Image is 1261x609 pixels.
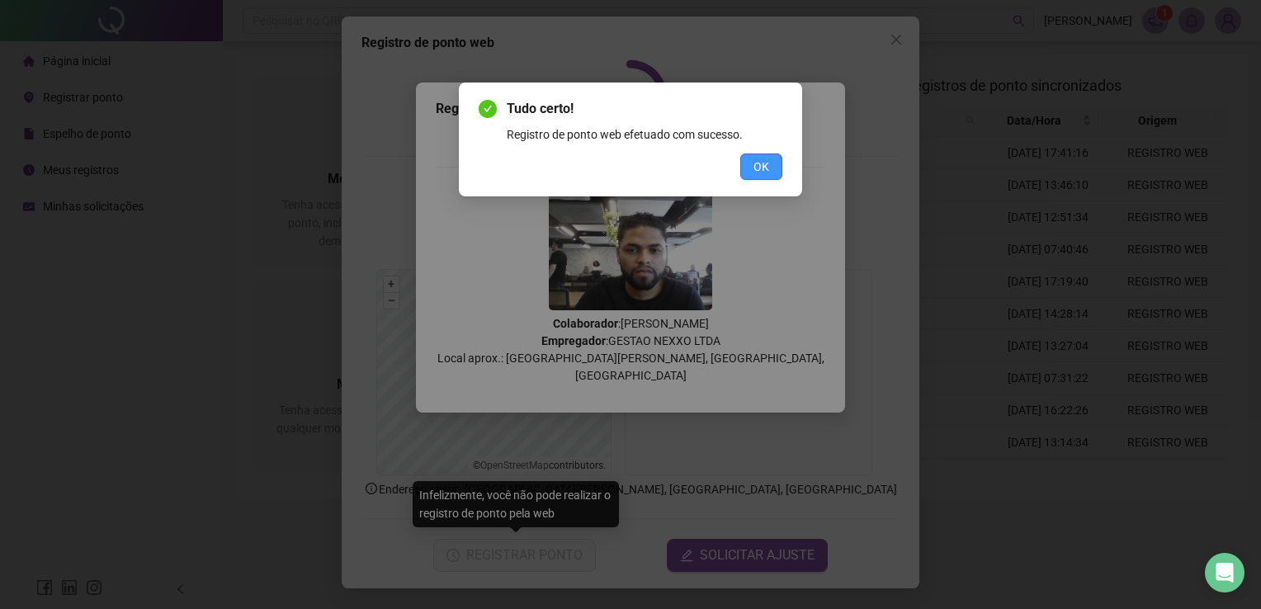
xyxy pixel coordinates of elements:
[740,153,782,180] button: OK
[1205,553,1244,592] div: Open Intercom Messenger
[507,99,782,119] span: Tudo certo!
[479,100,497,118] span: check-circle
[753,158,769,176] span: OK
[507,125,782,144] div: Registro de ponto web efetuado com sucesso.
